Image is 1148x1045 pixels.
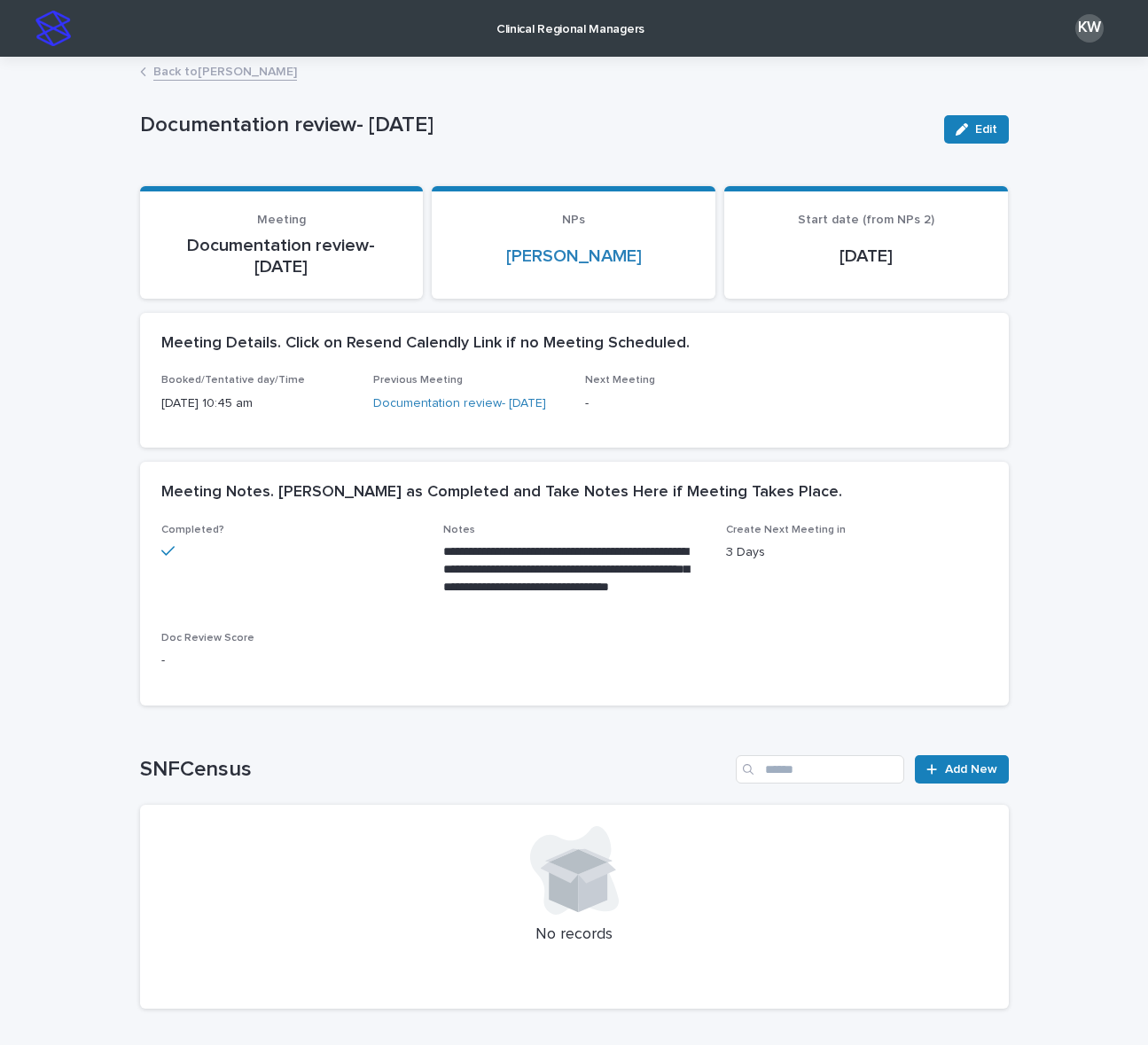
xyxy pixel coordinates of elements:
[915,755,1008,784] a: Add New
[975,123,997,136] span: Edit
[746,246,987,267] p: [DATE]
[944,115,1009,144] button: Edit
[798,214,934,226] span: Start date (from NPs 2)
[161,633,254,643] span: Doc Review Score
[736,755,904,784] input: Search
[562,214,585,226] span: NPs
[443,525,475,535] span: Notes
[161,394,352,413] p: [DATE] 10:45 am
[373,394,546,413] a: Documentation review- [DATE]
[726,525,846,535] span: Create Next Meeting in
[257,214,306,226] span: Meeting
[585,394,776,413] p: -
[161,375,305,386] span: Booked/Tentative day/Time
[161,483,842,503] h2: Meeting Notes. [PERSON_NAME] as Completed and Take Notes Here if Meeting Takes Place.
[161,525,224,535] span: Completed?
[373,375,463,386] span: Previous Meeting
[945,763,997,776] span: Add New
[726,543,988,562] p: 3 Days
[161,925,988,945] p: No records
[161,235,402,277] p: Documentation review- [DATE]
[1075,14,1104,43] div: KW
[140,757,730,783] h1: SNFCensus
[585,375,655,386] span: Next Meeting
[153,60,297,81] a: Back to[PERSON_NAME]
[506,246,642,267] a: [PERSON_NAME]
[161,334,690,354] h2: Meeting Details. Click on Resend Calendly Link if no Meeting Scheduled.
[140,113,930,138] p: Documentation review- [DATE]
[161,651,423,670] p: -
[35,11,71,46] img: stacker-logo-s-only.png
